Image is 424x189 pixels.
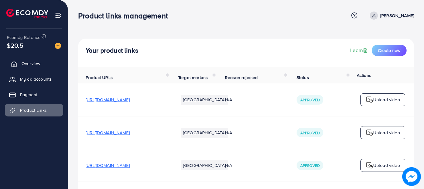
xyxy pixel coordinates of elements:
img: logo [366,162,373,169]
button: Create new [372,45,407,56]
span: [URL][DOMAIN_NAME] [86,130,130,136]
a: Payment [5,88,63,101]
a: [PERSON_NAME] [367,12,414,20]
span: Product URLs [86,74,113,81]
li: [GEOGRAPHIC_DATA] [181,160,228,170]
p: Upload video [373,129,400,136]
img: logo [366,96,373,103]
span: [URL][DOMAIN_NAME] [86,162,130,168]
img: logo [6,9,48,18]
span: N/A [225,97,232,103]
img: logo [366,129,373,136]
span: $20.5 [7,41,23,50]
img: image [55,43,61,49]
span: Status [297,74,309,81]
img: menu [55,12,62,19]
span: Overview [21,60,40,67]
p: Upload video [373,162,400,169]
span: Actions [357,72,371,78]
img: image [403,168,421,186]
span: N/A [225,130,232,136]
span: [URL][DOMAIN_NAME] [86,97,130,103]
a: Overview [5,57,63,70]
span: Product Links [20,107,47,113]
span: My ad accounts [20,76,52,82]
li: [GEOGRAPHIC_DATA] [181,95,228,105]
a: My ad accounts [5,73,63,85]
span: Ecomdy Balance [7,34,40,40]
span: Payment [20,92,37,98]
a: Learn [350,47,369,54]
p: Upload video [373,96,400,103]
span: Reason rejected [225,74,258,81]
a: Product Links [5,104,63,116]
span: Create new [378,47,400,54]
span: Approved [300,97,320,102]
span: Target markets [178,74,208,81]
span: N/A [225,162,232,168]
p: [PERSON_NAME] [380,12,414,19]
span: Approved [300,130,320,135]
h4: Your product links [86,47,138,54]
span: Approved [300,163,320,168]
li: [GEOGRAPHIC_DATA] [181,128,228,138]
h3: Product links management [78,11,173,20]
